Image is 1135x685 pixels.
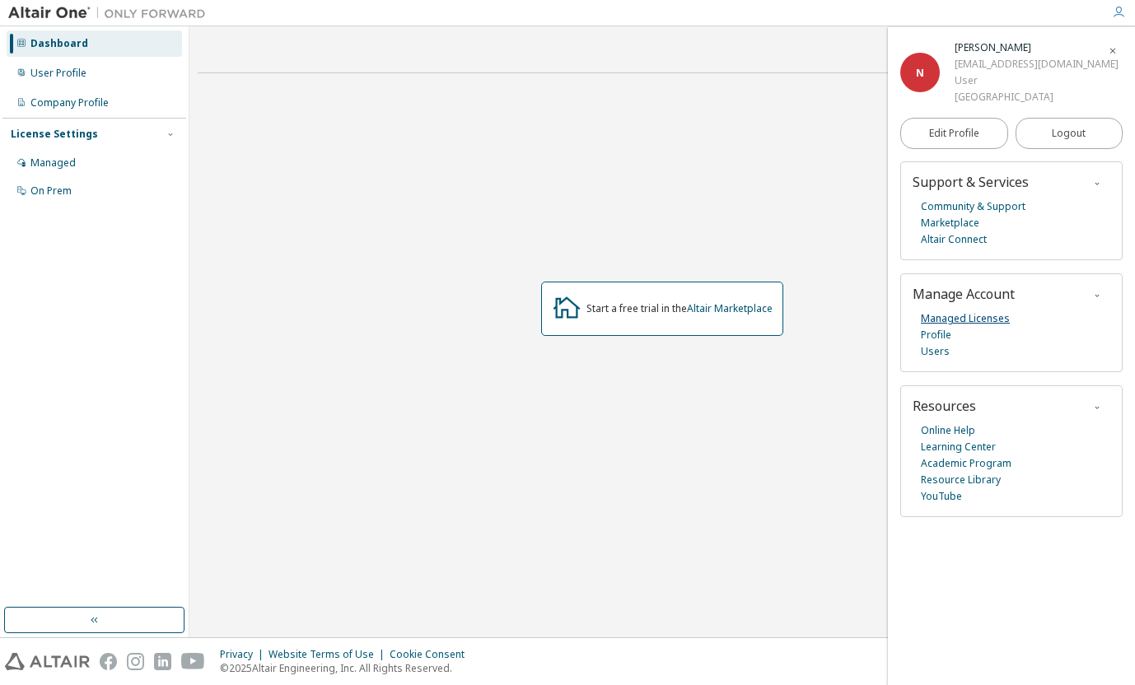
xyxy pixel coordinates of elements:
a: Community & Support [921,198,1025,215]
img: altair_logo.svg [5,653,90,670]
a: Academic Program [921,455,1011,472]
span: Manage Account [913,285,1015,303]
div: Nathan Blum [955,40,1119,56]
div: Privacy [220,648,269,661]
img: facebook.svg [100,653,117,670]
span: N [916,66,924,80]
a: Learning Center [921,439,996,455]
div: Cookie Consent [390,648,474,661]
a: Marketplace [921,215,979,231]
div: User Profile [30,67,86,80]
div: Dashboard [30,37,88,50]
img: instagram.svg [127,653,144,670]
img: Altair One [8,5,214,21]
div: Managed [30,156,76,170]
a: Profile [921,327,951,343]
a: Managed Licenses [921,310,1010,327]
span: Logout [1052,125,1086,142]
div: Company Profile [30,96,109,110]
a: Altair Marketplace [687,301,773,315]
div: [GEOGRAPHIC_DATA] [955,89,1119,105]
span: Resources [913,397,976,415]
a: Resource Library [921,472,1001,488]
button: Logout [1016,118,1123,149]
span: Edit Profile [929,127,979,140]
div: On Prem [30,184,72,198]
span: Support & Services [913,173,1029,191]
a: Online Help [921,422,975,439]
img: linkedin.svg [154,653,171,670]
p: © 2025 Altair Engineering, Inc. All Rights Reserved. [220,661,474,675]
img: youtube.svg [181,653,205,670]
a: Users [921,343,950,360]
div: User [955,72,1119,89]
a: Altair Connect [921,231,987,248]
div: Website Terms of Use [269,648,390,661]
div: License Settings [11,128,98,141]
div: [EMAIL_ADDRESS][DOMAIN_NAME] [955,56,1119,72]
a: YouTube [921,488,962,505]
div: Start a free trial in the [586,302,773,315]
a: Edit Profile [900,118,1008,149]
